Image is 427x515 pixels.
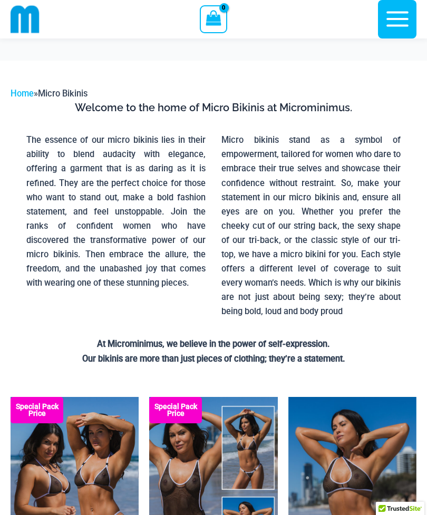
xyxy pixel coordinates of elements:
[200,5,227,33] a: View Shopping Cart, empty
[149,403,202,417] b: Special Pack Price
[11,89,34,99] a: Home
[11,5,40,34] img: cropped mm emblem
[11,403,63,417] b: Special Pack Price
[38,89,88,99] span: Micro Bikinis
[97,339,330,349] strong: At Microminimus, we believe in the power of self-expression.
[221,133,401,318] p: Micro bikinis stand as a symbol of empowerment, tailored for women who dare to embrace their true...
[82,354,345,364] strong: Our bikinis are more than just pieces of clothing; they’re a statement.
[26,133,206,290] p: The essence of our micro bikinis lies in their ability to blend audacity with elegance, offering ...
[11,89,88,99] span: »
[18,101,409,114] h3: Welcome to the home of Micro Bikinis at Microminimus.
